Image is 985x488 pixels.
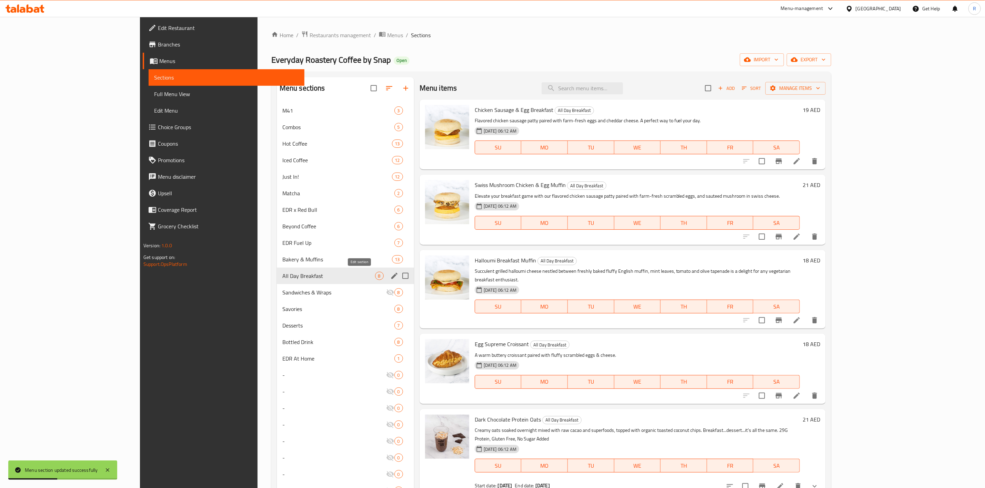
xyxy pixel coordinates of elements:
span: Sections [154,73,299,82]
div: Combos [282,123,394,131]
button: TU [568,375,614,389]
span: 7 [395,322,403,329]
span: Just In! [282,173,392,181]
div: Iced Coffee12 [277,152,414,168]
div: Beyond Coffee6 [277,218,414,235]
span: All Day Breakfast [531,341,569,349]
div: -0 [277,383,414,400]
div: Matcha2 [277,185,414,201]
span: Promotions [158,156,299,164]
button: SU [475,141,521,154]
div: items [394,470,403,478]
span: FR [710,143,751,153]
span: - [282,437,386,445]
a: Choice Groups [143,119,304,135]
div: All Day Breakfast [537,257,577,265]
svg: Inactive section [386,404,394,412]
span: TH [663,218,704,228]
span: R [973,5,976,12]
button: FR [707,141,754,154]
a: Menus [379,31,403,40]
div: items [394,305,403,313]
div: -0 [277,466,414,482]
div: items [394,106,403,115]
span: Branches [158,40,299,49]
div: Desserts7 [277,317,414,334]
span: Select to update [755,229,769,244]
span: Get support on: [143,253,175,262]
button: TH [661,375,707,389]
button: Branch-specific-item [771,153,787,169]
span: 6 [395,207,403,213]
span: FR [710,377,751,387]
span: TH [663,377,704,387]
h6: 18 AED [803,256,820,265]
button: SU [475,300,521,313]
button: export [787,53,831,66]
li: / [406,31,408,39]
a: Support.OpsPlatform [143,260,187,269]
span: All Day Breakfast [282,272,375,280]
span: SU [478,461,519,471]
button: MO [521,216,568,230]
svg: Inactive section [386,420,394,429]
button: FR [707,459,754,473]
div: items [394,420,403,429]
div: items [392,173,403,181]
div: items [394,387,403,396]
span: 2 [395,190,403,197]
input: search [542,82,623,94]
div: -0 [277,367,414,383]
span: TU [571,377,612,387]
button: SU [475,459,521,473]
span: SU [478,218,519,228]
button: Branch-specific-item [771,312,787,329]
button: Manage items [765,82,826,95]
span: TU [571,302,612,312]
button: delete [806,312,823,329]
div: items [392,255,403,263]
svg: Inactive section [386,387,394,396]
button: delete [806,387,823,404]
div: Savories8 [277,301,414,317]
span: [DATE] 06:12 AM [481,128,519,134]
span: FR [710,302,751,312]
span: MO [524,461,565,471]
span: EDR Fuel Up [282,239,394,247]
span: WE [617,302,658,312]
span: MO [524,302,565,312]
span: SU [478,143,519,153]
p: A warm buttery croissant paired with fluffy scrambled eggs & cheese. [475,351,800,360]
button: TU [568,216,614,230]
span: Sort sections [381,80,398,96]
nav: breadcrumb [271,31,831,40]
div: Savories [282,305,394,313]
span: Restaurants management [310,31,371,39]
button: SU [475,216,521,230]
div: -0 [277,449,414,466]
button: MO [521,375,568,389]
span: 8 [395,339,403,345]
a: Edit menu item [793,157,801,165]
span: WE [617,461,658,471]
img: Chicken Sausage & Egg Breakfast [425,105,469,149]
button: delete [806,228,823,245]
div: Iced Coffee [282,156,392,164]
div: M41 [282,106,394,115]
span: Add item [715,83,737,94]
span: Menu disclaimer [158,173,299,181]
span: Coverage Report [158,206,299,214]
span: SU [478,377,519,387]
span: Open [394,58,410,63]
span: Select all sections [366,81,381,95]
button: WE [614,300,661,313]
h6: 18 AED [803,339,820,349]
button: Branch-specific-item [771,228,787,245]
span: - [282,454,386,462]
span: 1.0.0 [161,241,172,250]
span: 0 [395,388,403,395]
button: TH [661,216,707,230]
